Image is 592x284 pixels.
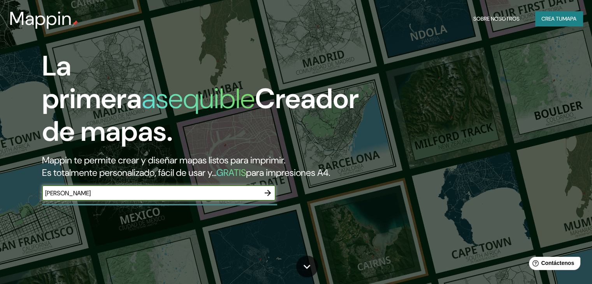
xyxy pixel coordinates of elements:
font: para impresiones A4. [246,167,330,179]
font: mapa [562,15,576,22]
font: Mappin [9,6,72,31]
img: pin de mapeo [72,20,78,26]
font: Sobre nosotros [473,15,520,22]
button: Crea tumapa [535,11,583,26]
font: Es totalmente personalizado, fácil de usar y... [42,167,216,179]
font: La primera [42,48,142,117]
font: asequible [142,81,255,117]
input: Elige tu lugar favorito [42,189,260,198]
iframe: Lanzador de widgets de ayuda [523,254,583,275]
font: Creador de mapas. [42,81,359,149]
font: GRATIS [216,167,246,179]
button: Sobre nosotros [470,11,523,26]
font: Mappin te permite crear y diseñar mapas listos para imprimir. [42,154,285,166]
font: Crea tu [541,15,562,22]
